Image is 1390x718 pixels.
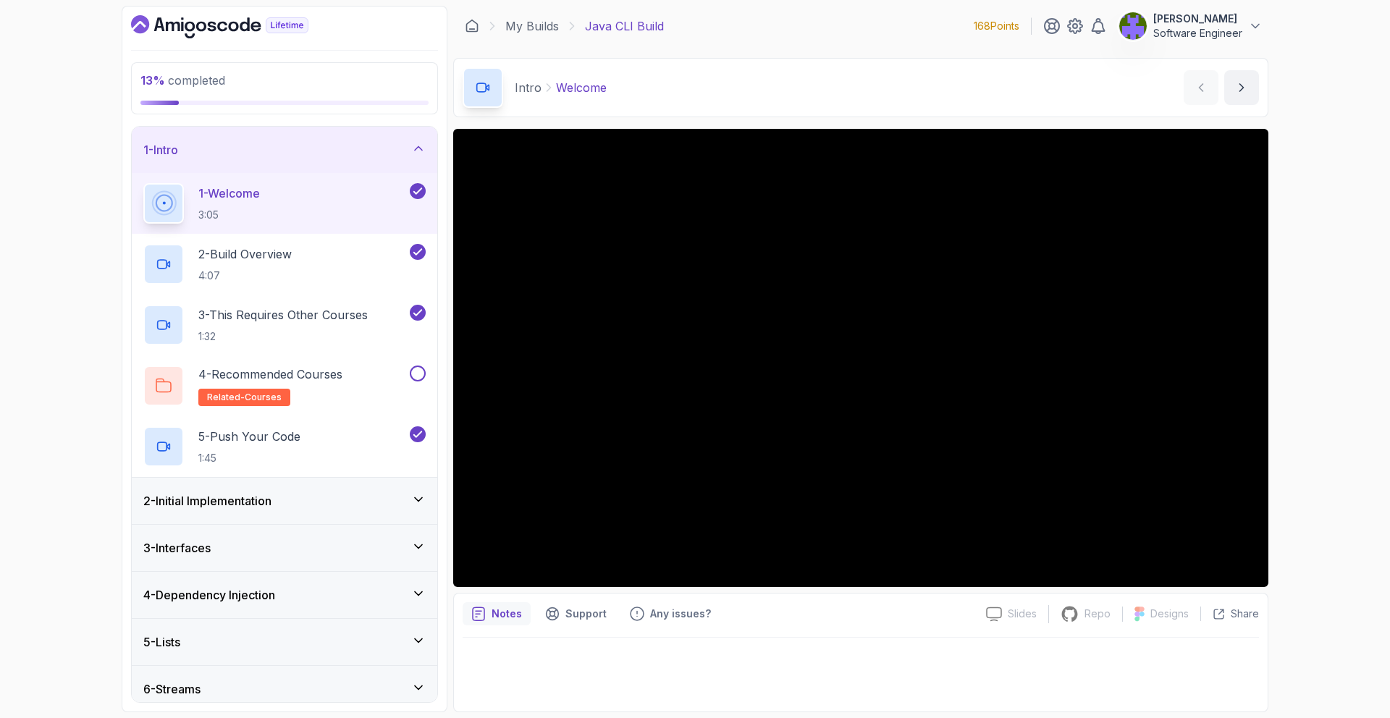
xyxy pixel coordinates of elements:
[132,127,437,173] button: 1-Intro
[1224,70,1259,105] button: next content
[198,245,292,263] p: 2 - Build Overview
[463,602,531,625] button: notes button
[1119,12,1147,40] img: user profile image
[132,525,437,571] button: 3-Interfaces
[143,244,426,284] button: 2-Build Overview4:07
[143,183,426,224] button: 1-Welcome3:05
[143,680,201,698] h3: 6 - Streams
[198,185,260,202] p: 1 - Welcome
[132,478,437,524] button: 2-Initial Implementation
[143,633,180,651] h3: 5 - Lists
[143,539,211,557] h3: 3 - Interfaces
[465,19,479,33] a: Dashboard
[143,586,275,604] h3: 4 - Dependency Injection
[143,492,271,510] h3: 2 - Initial Implementation
[1119,12,1263,41] button: user profile image[PERSON_NAME]Software Engineer
[453,129,1268,587] iframe: 1 - Hi
[1150,607,1189,621] p: Designs
[585,17,664,35] p: Java CLI Build
[1231,607,1259,621] p: Share
[1184,70,1218,105] button: previous content
[140,73,225,88] span: completed
[1084,607,1111,621] p: Repo
[198,428,300,445] p: 5 - Push Your Code
[198,208,260,222] p: 3:05
[143,141,178,159] h3: 1 - Intro
[132,619,437,665] button: 5-Lists
[515,79,542,96] p: Intro
[621,602,720,625] button: Feedback button
[140,73,165,88] span: 13 %
[198,329,368,344] p: 1:32
[556,79,607,96] p: Welcome
[143,366,426,406] button: 4-Recommended Coursesrelated-courses
[974,19,1019,33] p: 168 Points
[132,666,437,712] button: 6-Streams
[143,305,426,345] button: 3-This Requires Other Courses1:32
[650,607,711,621] p: Any issues?
[536,602,615,625] button: Support button
[492,607,522,621] p: Notes
[198,366,342,383] p: 4 - Recommended Courses
[131,15,342,38] a: Dashboard
[198,269,292,283] p: 4:07
[207,392,282,403] span: related-courses
[1153,26,1242,41] p: Software Engineer
[565,607,607,621] p: Support
[505,17,559,35] a: My Builds
[198,451,300,465] p: 1:45
[1153,12,1242,26] p: [PERSON_NAME]
[143,426,426,467] button: 5-Push Your Code1:45
[1008,607,1037,621] p: Slides
[1200,607,1259,621] button: Share
[198,306,368,324] p: 3 - This Requires Other Courses
[132,572,437,618] button: 4-Dependency Injection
